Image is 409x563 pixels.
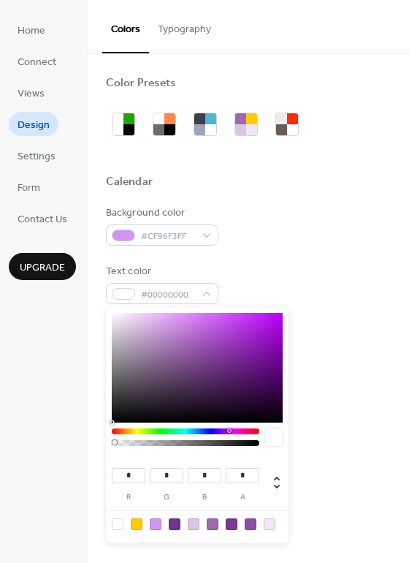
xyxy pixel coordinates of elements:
label: a [226,494,259,502]
span: #CF96F3FF [141,229,195,244]
span: Upgrade [20,260,65,276]
span: Connect [18,55,56,70]
div: rgb(240, 231, 242) [264,518,275,530]
a: Views [9,80,53,105]
a: Design [9,112,58,136]
a: Home [9,18,54,42]
span: Views [18,86,45,102]
span: Home [18,23,45,39]
div: rgb(112, 53, 147) [169,518,180,530]
button: Upgrade [9,253,76,280]
span: Contact Us [18,212,67,227]
div: rgba(0, 0, 0, 0) [112,518,123,530]
label: r [112,494,145,502]
span: Settings [18,149,56,165]
label: g [150,494,183,502]
span: #00000000 [141,287,195,303]
div: rgb(218, 198, 225) [188,518,199,530]
span: Design [18,118,50,133]
div: rgb(207, 150, 243) [150,518,161,530]
div: rgb(142, 80, 161) [245,518,256,530]
div: Color Presets [106,76,176,91]
label: b [188,494,221,502]
div: rgb(255, 204, 0) [131,518,142,530]
div: rgb(158, 105, 175) [207,518,218,530]
span: Form [18,181,40,196]
a: Connect [9,49,65,73]
a: Form [9,175,49,199]
a: Contact Us [9,206,76,230]
div: Calendar [106,175,153,190]
a: Settings [9,143,64,167]
div: Background color [106,205,215,221]
div: Text color [106,264,215,279]
div: rgb(126, 55, 148) [226,518,237,530]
